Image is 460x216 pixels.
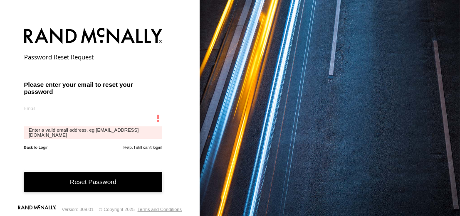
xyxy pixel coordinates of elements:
[138,207,182,212] a: Terms and Conditions
[24,126,163,139] label: Enter a valid email address. eg [EMAIL_ADDRESS][DOMAIN_NAME]
[62,207,94,212] div: Version: 309.01
[24,105,163,111] label: Email
[24,172,163,192] button: Reset Password
[24,81,163,95] h3: Please enter your email to reset your password
[24,26,163,47] img: Rand McNally
[124,145,163,150] a: Help, I still can't login!
[18,205,56,214] a: Visit our Website
[24,145,49,150] a: Back to Login
[99,207,182,212] div: © Copyright 2025 -
[24,53,163,61] h2: Password Reset Request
